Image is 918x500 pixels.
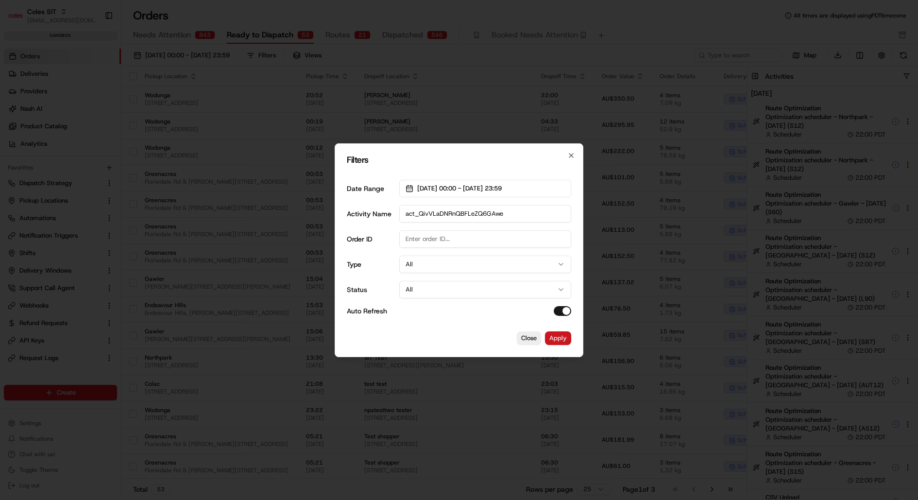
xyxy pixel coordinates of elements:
label: Auto Refresh [347,308,387,314]
label: Order ID [347,236,373,242]
div: 📗 [10,141,17,149]
span: Knowledge Base [19,140,74,150]
button: All [399,281,571,298]
span: API Documentation [92,140,156,150]
a: 💻API Documentation [78,137,160,154]
button: Close [517,331,541,345]
span: Pylon [97,164,118,172]
input: Search by activity name... [399,205,571,223]
span: [DATE] 00:00 - [DATE] 23:59 [417,184,502,193]
img: 1736555255976-a54dd68f-1ca7-489b-9aae-adbdc363a1c4 [10,92,27,110]
div: Start new chat [33,92,159,102]
a: Powered byPylon [68,164,118,172]
a: 📗Knowledge Base [6,137,78,154]
button: Start new chat [165,95,177,107]
button: All [399,256,571,273]
div: We're available if you need us! [33,102,123,110]
p: Welcome 👋 [10,38,177,54]
img: Nash [10,9,29,29]
h2: Filters [347,155,571,164]
button: Apply [545,331,571,345]
div: 💻 [82,141,90,149]
label: Date Range [347,185,384,192]
input: Clear [25,62,160,72]
input: Enter order ID... [399,230,571,248]
label: Type [347,261,361,268]
button: [DATE] 00:00 - [DATE] 23:59 [399,180,571,197]
label: Activity Name [347,210,391,217]
label: Status [347,286,367,293]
